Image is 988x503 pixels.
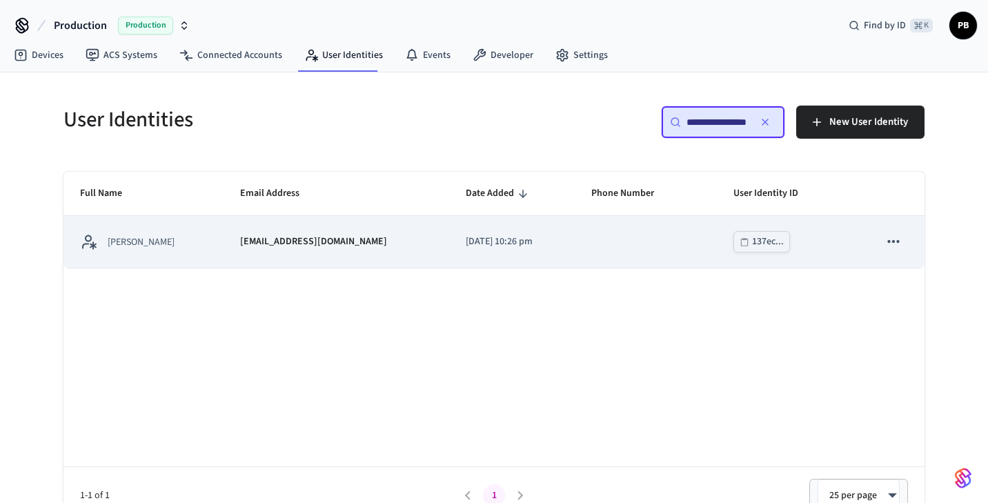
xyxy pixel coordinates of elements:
[54,17,107,34] span: Production
[591,183,672,204] span: Phone Number
[63,172,925,268] table: sticky table
[864,19,906,32] span: Find by ID
[462,43,544,68] a: Developer
[796,106,925,139] button: New User Identity
[240,183,317,204] span: Email Address
[75,43,168,68] a: ACS Systems
[80,183,140,204] span: Full Name
[733,231,790,253] button: 137ec...
[80,489,455,503] span: 1-1 of 1
[118,17,173,34] span: Production
[829,113,908,131] span: New User Identity
[544,43,619,68] a: Settings
[955,467,971,489] img: SeamLogoGradient.69752ec5.svg
[910,19,933,32] span: ⌘ K
[168,43,293,68] a: Connected Accounts
[108,235,175,249] p: [PERSON_NAME]
[240,235,387,249] p: [EMAIL_ADDRESS][DOMAIN_NAME]
[394,43,462,68] a: Events
[752,233,784,250] div: 137ec...
[63,106,486,134] h5: User Identities
[3,43,75,68] a: Devices
[949,12,977,39] button: PB
[733,183,816,204] span: User Identity ID
[838,13,944,38] div: Find by ID⌘ K
[466,183,532,204] span: Date Added
[293,43,394,68] a: User Identities
[466,235,558,249] p: [DATE] 10:26 pm
[951,13,976,38] span: PB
